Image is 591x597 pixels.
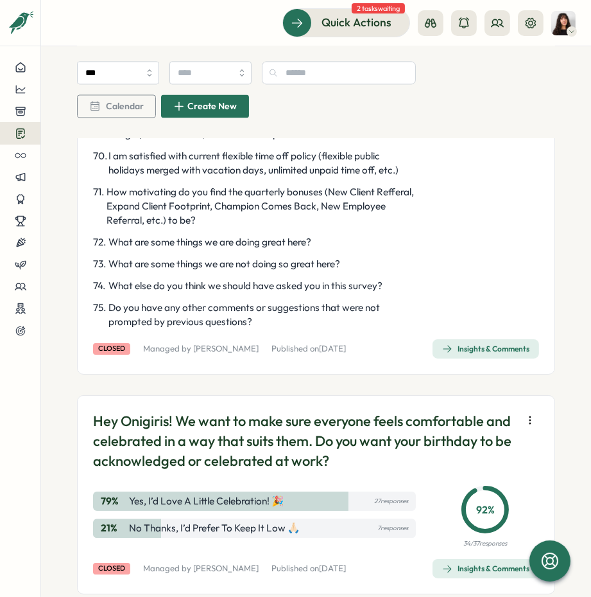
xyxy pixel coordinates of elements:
[319,343,346,353] span: [DATE]
[463,539,507,549] p: 34 / 37 responses
[465,502,505,518] p: 92 %
[374,494,408,508] p: 27 responses
[143,563,259,575] p: Managed by
[93,343,130,354] div: closed
[101,521,126,535] p: 21 %
[319,563,346,573] span: [DATE]
[93,257,106,271] span: 73 .
[271,343,346,355] p: Published on
[108,301,416,329] span: Do you have any other comments or suggestions that were not prompted by previous questions?
[93,411,516,470] p: Hey Onigiris! We want to make sure everyone feels comfortable and celebrated in a way that suits ...
[193,563,259,573] a: [PERSON_NAME]
[161,95,249,118] button: Create New
[108,235,311,249] span: What are some things we are doing great here?
[129,494,284,508] p: Yes, I’d love a little celebration! 🎉
[108,257,340,271] span: What are some things we are not doing so great here?
[108,149,416,177] span: I am satisfied with current flexible time off policy (flexible public holidays merged with vacati...
[551,11,576,35] img: Kelly Rosa
[377,521,408,535] p: 7 responses
[93,235,106,249] span: 72 .
[129,521,300,535] p: No thanks, I’d prefer to keep it low 🙏🏻
[442,564,529,574] div: Insights & Comments
[187,102,237,111] span: Create New
[93,301,106,329] span: 75 .
[107,185,416,227] span: How motivating do you find the quarterly bonuses (New Client Refferal, Expand Client Footprint, C...
[271,563,346,575] p: Published on
[282,8,410,37] button: Quick Actions
[93,185,104,227] span: 71 .
[433,339,539,359] button: Insights & Comments
[352,3,405,13] span: 2 tasks waiting
[106,102,144,111] span: Calendar
[101,494,126,508] p: 79 %
[93,279,106,293] span: 74 .
[143,343,259,355] p: Managed by
[77,95,156,118] button: Calendar
[442,344,529,354] div: Insights & Comments
[108,279,382,293] span: What else do you think we should have asked you in this survey?
[93,563,130,574] div: closed
[433,559,539,578] button: Insights & Comments
[321,14,391,31] span: Quick Actions
[93,149,106,177] span: 70 .
[193,343,259,353] a: [PERSON_NAME]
